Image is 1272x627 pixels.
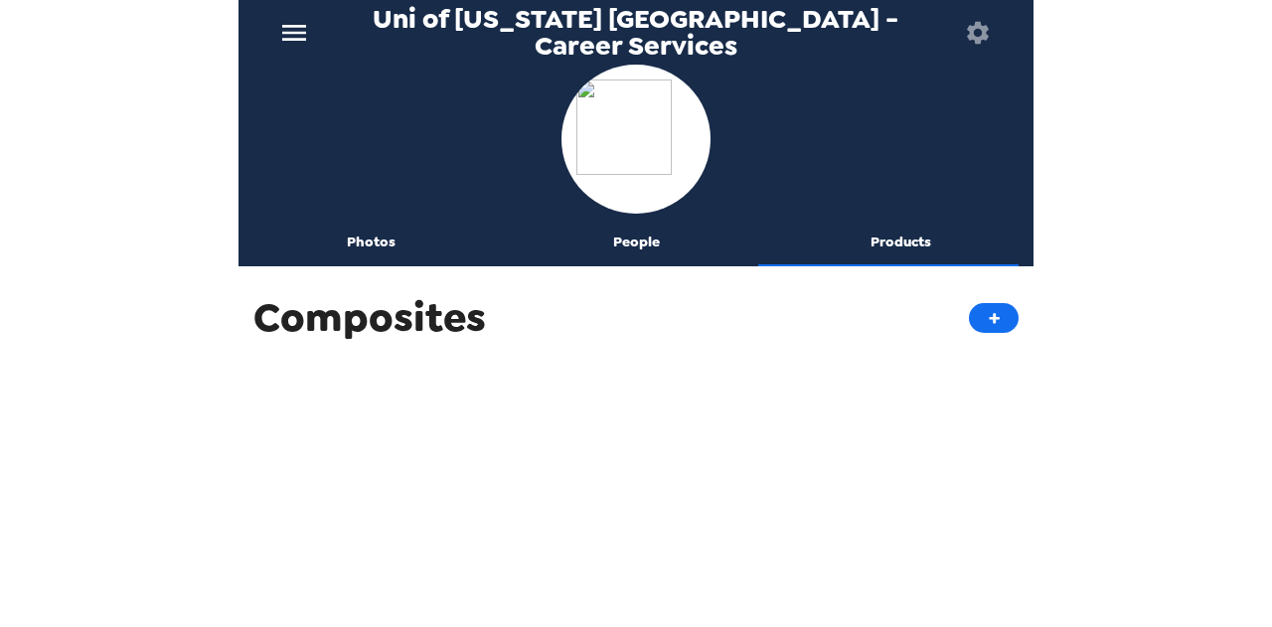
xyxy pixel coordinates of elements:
[326,6,945,59] span: Uni of [US_STATE] [GEOGRAPHIC_DATA] - Career Services
[238,219,504,266] button: Photos
[504,219,769,266] button: People
[253,291,486,344] span: Composites
[768,219,1033,266] button: Products
[969,303,1019,333] button: +
[576,79,696,199] img: org logo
